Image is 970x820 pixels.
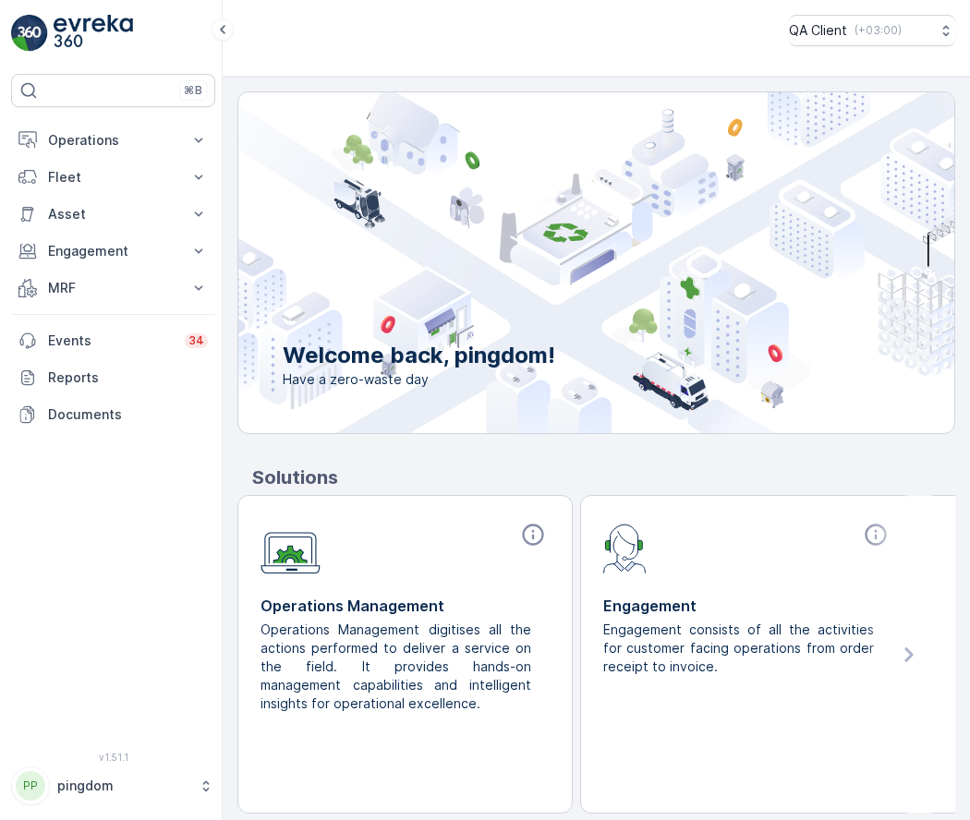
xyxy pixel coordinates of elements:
div: PP [16,771,45,801]
p: Solutions [252,464,955,491]
p: Welcome back, pingdom! [283,341,555,370]
p: MRF [48,279,178,297]
p: Asset [48,205,178,223]
p: Reports [48,368,208,387]
p: QA Client [789,21,847,40]
p: Engagement [48,242,178,260]
button: Asset [11,196,215,233]
img: city illustration [155,92,954,433]
p: pingdom [57,777,189,795]
button: QA Client(+03:00) [789,15,955,46]
img: logo_light-DOdMpM7g.png [54,15,133,52]
button: Fleet [11,159,215,196]
span: Have a zero-waste day [283,370,555,389]
p: Engagement [603,595,892,617]
img: module-icon [603,522,647,573]
p: ( +03:00 ) [855,23,902,38]
p: ⌘B [184,83,202,98]
p: Operations Management digitises all the actions performed to deliver a service on the field. It p... [261,621,535,713]
p: Operations [48,131,178,150]
p: Operations Management [261,595,550,617]
img: module-icon [261,522,321,574]
span: v 1.51.1 [11,752,215,763]
p: Engagement consists of all the activities for customer facing operations from order receipt to in... [603,621,878,676]
button: Operations [11,122,215,159]
a: Documents [11,396,215,433]
a: Events34 [11,322,215,359]
img: logo [11,15,48,52]
p: Fleet [48,168,178,187]
a: Reports [11,359,215,396]
button: Engagement [11,233,215,270]
p: Events [48,332,174,350]
button: PPpingdom [11,766,215,805]
p: 34 [188,333,204,348]
p: Documents [48,405,208,424]
button: MRF [11,270,215,307]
